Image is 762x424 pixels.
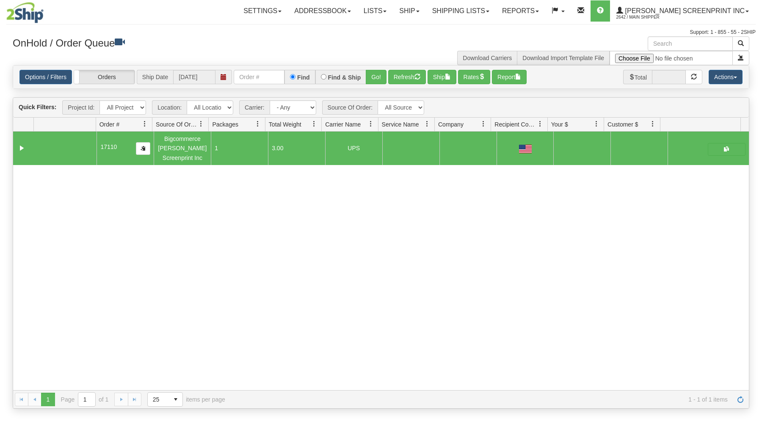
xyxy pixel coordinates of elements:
span: Total [623,70,652,84]
span: Order # [99,120,119,129]
a: Carrier Name filter column settings [364,117,378,131]
span: items per page [147,392,225,407]
a: Download Carriers [463,55,512,61]
a: [PERSON_NAME] Screenprint Inc 2642 / Main Shipper [610,0,755,22]
span: Service Name [382,120,419,129]
a: Settings [237,0,288,22]
span: Source Of Order: [322,100,378,115]
span: 1 [215,145,218,151]
button: Refresh [388,70,426,84]
div: grid toolbar [13,98,749,118]
button: Report [492,70,527,84]
img: US [519,145,532,153]
span: 1 - 1 of 1 items [237,396,728,403]
button: Actions [709,70,743,84]
a: Total Weight filter column settings [307,117,321,131]
span: select [169,393,182,406]
span: Source Of Order [156,120,198,129]
span: Recipient Country [494,120,537,129]
h3: OnHold / Order Queue [13,36,375,49]
span: Location: [152,100,187,115]
button: Rates [458,70,491,84]
button: Copy to clipboard [136,142,150,155]
span: 3.00 [272,145,283,151]
a: Addressbook [288,0,357,22]
span: [PERSON_NAME] Screenprint Inc [623,7,745,14]
a: Options / Filters [19,70,72,84]
a: Download Import Template File [522,55,604,61]
span: Page of 1 [61,392,109,407]
iframe: chat widget [743,169,761,255]
label: Find [297,74,310,80]
span: Total Weight [269,120,301,129]
input: Search [648,36,733,51]
span: Your $ [551,120,568,129]
div: UPS [329,143,378,153]
a: Refresh [734,393,747,406]
a: Company filter column settings [476,117,491,131]
a: Reports [496,0,545,22]
div: Support: 1 - 855 - 55 - 2SHIP [6,29,756,36]
span: Page 1 [41,393,55,406]
input: Page 1 [78,393,95,406]
span: Carrier Name [325,120,361,129]
span: Carrier: [239,100,270,115]
button: Ship [428,70,456,84]
a: Source Of Order filter column settings [194,117,208,131]
input: Import [610,51,733,65]
button: Go! [366,70,387,84]
span: 2642 / Main Shipper [616,13,680,22]
span: Customer $ [607,120,638,129]
span: Company [438,120,464,129]
span: Page sizes drop down [147,392,183,407]
label: Quick Filters: [19,103,56,111]
a: Collapse [17,143,27,154]
a: Customer $ filter column settings [646,117,660,131]
a: Packages filter column settings [251,117,265,131]
a: Order # filter column settings [138,117,152,131]
span: Packages [212,120,238,129]
span: Ship Date [137,70,173,84]
button: Shipping Documents [708,143,745,156]
label: Orders [74,70,135,84]
a: Ship [393,0,425,22]
a: Shipping lists [426,0,496,22]
span: Project Id: [62,100,99,115]
a: Lists [357,0,393,22]
span: 25 [153,395,164,404]
input: Order # [234,70,284,84]
a: Recipient Country filter column settings [533,117,547,131]
a: Your $ filter column settings [589,117,604,131]
label: Find & Ship [328,74,361,80]
img: logo2642.jpg [6,2,44,23]
button: Search [732,36,749,51]
span: 17110 [100,143,117,150]
div: Bigcommerce [PERSON_NAME] Screenprint Inc [157,134,207,162]
a: Service Name filter column settings [420,117,434,131]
